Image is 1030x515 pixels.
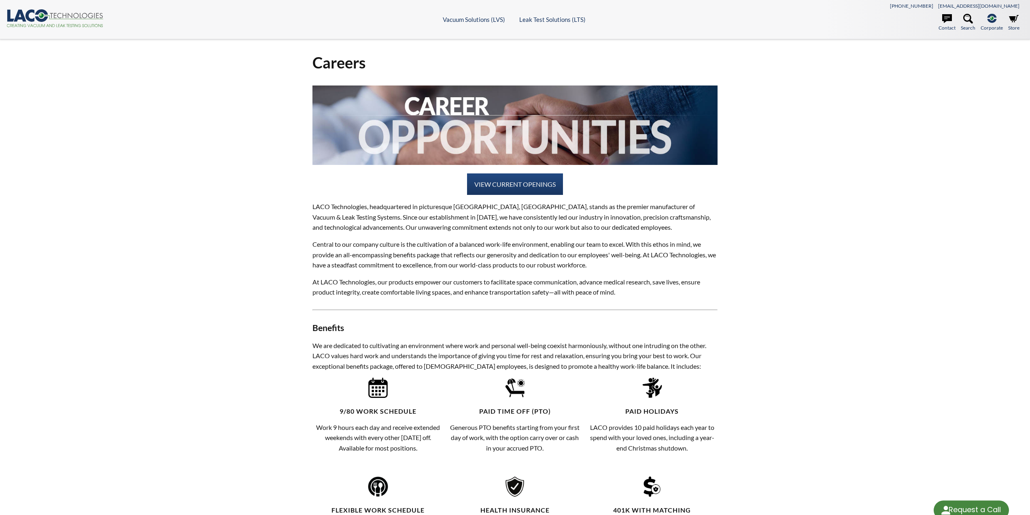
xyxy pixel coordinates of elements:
h4: Paid Time Off (PTO) [450,407,581,416]
h3: Benefits [312,323,718,334]
p: Central to our company culture is the cultivation of a balanced work-life environment, enabling o... [312,239,718,270]
h4: 401K with Matching [586,506,718,515]
a: Leak Test Solutions (LTS) [519,16,586,23]
p: We are dedicated to cultivating an environment where work and personal well-being coexist harmoni... [312,340,718,372]
p: Work 9 hours each day and receive extended weekends with every other [DATE] off. Available for mo... [312,422,444,453]
h1: Careers [312,53,718,73]
img: 401K_with_Matching_icon.png [642,477,662,497]
a: [EMAIL_ADDRESS][DOMAIN_NAME] [938,3,1019,9]
h4: Paid Holidays [586,407,718,416]
p: LACO provides 10 paid holidays each year to spend with your loved ones, including a year-end Chri... [586,422,718,453]
h4: Health Insurance [450,506,581,515]
a: Vacuum Solutions (LVS) [443,16,505,23]
a: Contact [939,14,956,32]
a: [PHONE_NUMBER] [890,3,933,9]
a: Search [961,14,975,32]
img: Health_Insurance_Icon.png [505,477,525,497]
a: Store [1008,14,1019,32]
img: 9-80_Work_Schedule_Icon.png [368,378,388,398]
p: At LACO Technologies, our products empower our customers to facilitate space communication, advan... [312,277,718,297]
a: VIEW CURRENT OPENINGS [467,173,563,195]
p: Generous PTO benefits starting from your first day of work, with the option carry over or cash in... [450,422,581,453]
img: Paid_Holidays_Icon.png [642,378,662,398]
span: Corporate [981,24,1003,32]
h4: 9/80 Work Schedule [312,407,444,416]
img: Flexible_Work_Schedule_Icon.png [368,477,388,497]
img: 2024-Career-Opportunities.jpg [312,85,718,165]
img: Paid_Time_Off_%28PTO%29_Icon.png [505,378,525,398]
p: LACO Technologies, headquartered in picturesque [GEOGRAPHIC_DATA], [GEOGRAPHIC_DATA], stands as t... [312,201,718,233]
h4: Flexible Work Schedule [312,506,444,515]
